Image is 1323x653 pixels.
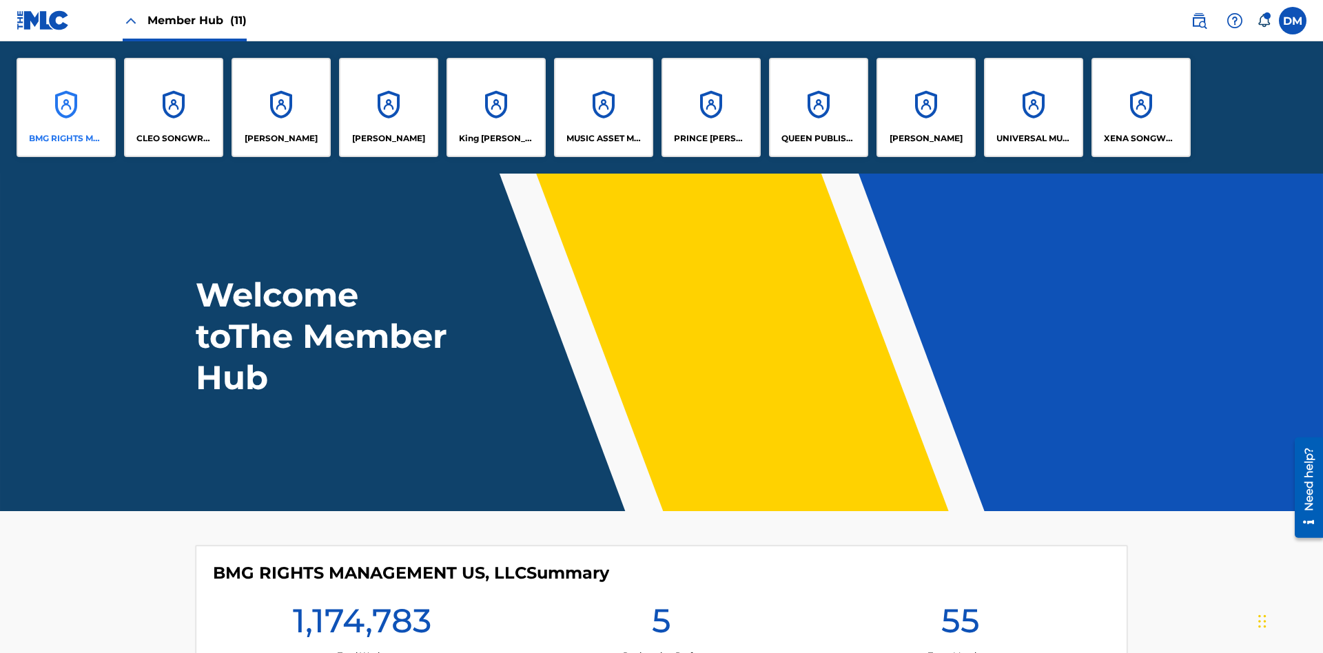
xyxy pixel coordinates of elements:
p: RONALD MCTESTERSON [890,132,963,145]
p: BMG RIGHTS MANAGEMENT US, LLC [29,132,104,145]
iframe: Resource Center [1284,432,1323,545]
h1: Welcome to The Member Hub [196,274,453,398]
a: Accounts[PERSON_NAME] [339,58,438,157]
a: AccountsUNIVERSAL MUSIC PUB GROUP [984,58,1083,157]
a: AccountsMUSIC ASSET MANAGEMENT (MAM) [554,58,653,157]
p: XENA SONGWRITER [1104,132,1179,145]
div: Help [1221,7,1249,34]
a: Public Search [1185,7,1213,34]
p: QUEEN PUBLISHA [781,132,857,145]
div: User Menu [1279,7,1306,34]
a: AccountsBMG RIGHTS MANAGEMENT US, LLC [17,58,116,157]
p: ELVIS COSTELLO [245,132,318,145]
a: AccountsQUEEN PUBLISHA [769,58,868,157]
img: Close [123,12,139,29]
div: Notifications [1257,14,1271,28]
img: search [1191,12,1207,29]
h1: 55 [941,600,980,650]
a: AccountsCLEO SONGWRITER [124,58,223,157]
p: PRINCE MCTESTERSON [674,132,749,145]
span: Member Hub [147,12,247,28]
a: Accounts[PERSON_NAME] [876,58,976,157]
h4: BMG RIGHTS MANAGEMENT US, LLC [213,563,609,583]
p: EYAMA MCSINGER [352,132,425,145]
h1: 1,174,783 [293,600,431,650]
a: AccountsXENA SONGWRITER [1091,58,1191,157]
p: King McTesterson [459,132,534,145]
a: AccountsKing [PERSON_NAME] [447,58,546,157]
p: MUSIC ASSET MANAGEMENT (MAM) [566,132,642,145]
h1: 5 [652,600,671,650]
p: CLEO SONGWRITER [136,132,212,145]
iframe: Chat Widget [1254,587,1323,653]
img: MLC Logo [17,10,70,30]
img: help [1227,12,1243,29]
div: Drag [1258,601,1266,642]
a: Accounts[PERSON_NAME] [232,58,331,157]
a: AccountsPRINCE [PERSON_NAME] [661,58,761,157]
p: UNIVERSAL MUSIC PUB GROUP [996,132,1071,145]
span: (11) [230,14,247,27]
